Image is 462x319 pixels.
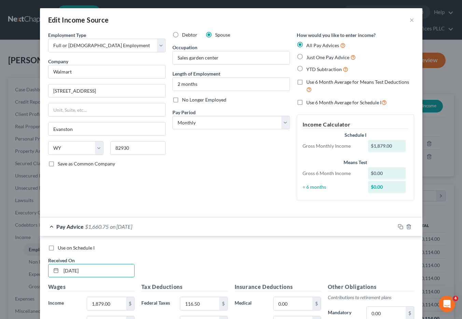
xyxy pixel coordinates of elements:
[312,297,321,310] div: $
[172,109,196,115] span: Pay Period
[173,51,290,64] input: --
[48,283,135,291] h5: Wages
[453,296,458,301] span: 4
[299,170,365,177] div: Gross 6 Month Income
[48,103,165,116] input: Unit, Suite, etc...
[303,120,408,129] h5: Income Calculator
[141,283,228,291] h5: Tax Deductions
[182,32,197,38] span: Debtor
[368,167,406,180] div: $0.00
[306,79,409,85] span: Use 6 Month Average for Means Test Deductions
[48,84,165,97] input: Enter address...
[48,300,64,306] span: Income
[48,257,75,263] span: Received On
[48,122,165,135] input: Enter city...
[231,297,270,310] label: Medical
[299,184,365,190] div: ÷ 6 months
[58,161,115,167] span: Save as Common Company
[299,143,365,149] div: Gross Monthly Income
[126,297,134,310] div: $
[306,42,339,48] span: All Pay Advices
[56,223,84,230] span: Pay Advice
[180,297,219,310] input: 0.00
[303,159,408,166] div: Means Test
[328,283,414,291] h5: Other Obligations
[368,181,406,193] div: $0.00
[306,99,381,105] span: Use 6 Month Average for Schedule I
[110,223,132,230] span: on [DATE]
[182,97,226,103] span: No Longer Employed
[172,44,197,51] label: Occupation
[172,70,220,77] label: Length of Employment
[306,54,349,60] span: Just One Pay Advice
[48,15,109,25] div: Edit Income Source
[138,297,177,310] label: Federal Taxes
[328,294,414,301] p: Contributions to retirement plans
[61,264,134,277] input: MM/DD/YYYY
[48,58,68,64] span: Company
[409,16,414,24] button: ×
[303,132,408,138] div: Schedule I
[297,31,376,39] label: How would you like to enter income?
[235,283,321,291] h5: Insurance Deductions
[48,65,166,79] input: Search company by name...
[306,66,342,72] span: YTD Subtraction
[110,141,166,155] input: Enter zip...
[58,245,95,251] span: Use on Schedule I
[173,78,290,91] input: ex: 2 years
[439,296,455,312] iframe: Intercom live chat
[368,140,406,152] div: $1,879.00
[274,297,312,310] input: 0.00
[219,297,227,310] div: $
[48,32,86,38] span: Employment Type
[87,297,126,310] input: 0.00
[215,32,230,38] span: Spouse
[85,223,109,230] span: $1,660.75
